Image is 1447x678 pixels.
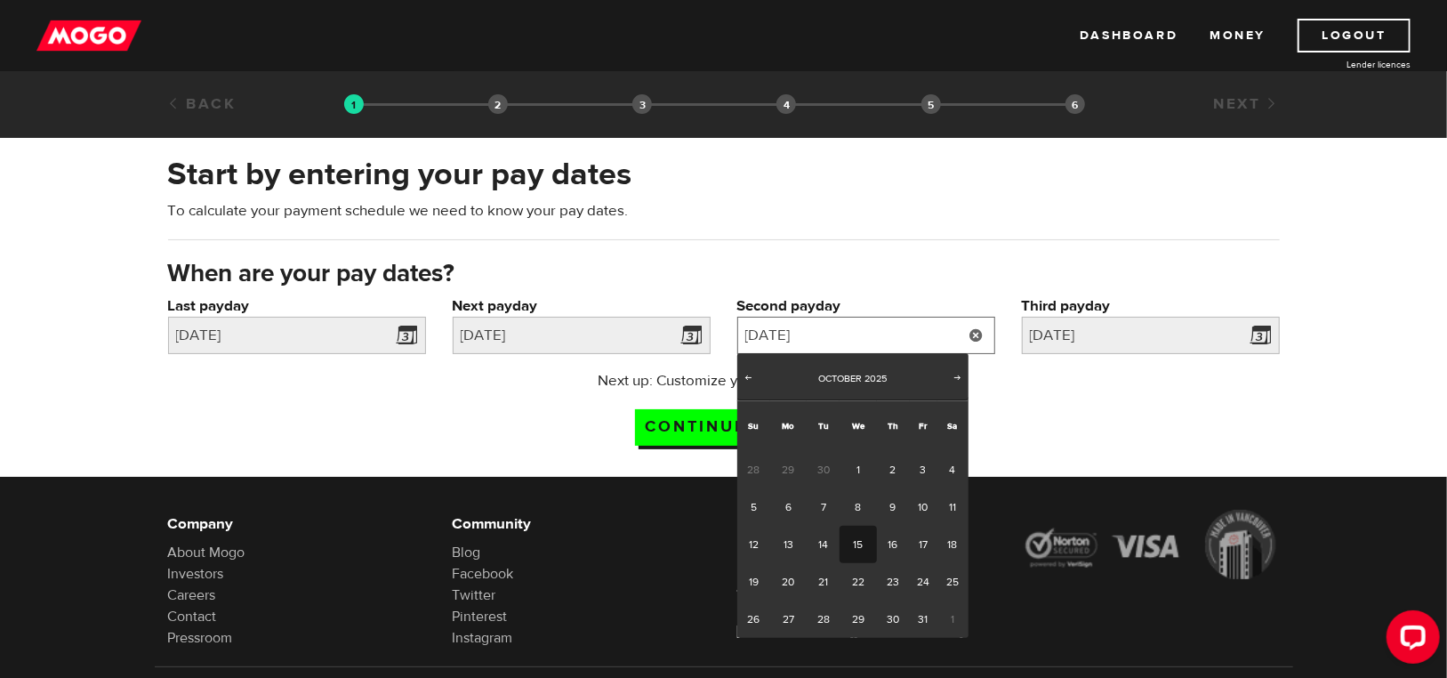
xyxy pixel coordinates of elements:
a: 20 [770,563,807,601]
a: 23 [877,563,910,601]
h6: Community [453,513,711,535]
label: Second payday [737,295,995,317]
a: Contact [168,608,217,626]
a: 26 [737,601,770,638]
label: Next payday [453,295,711,317]
a: 12 [737,526,770,563]
span: Friday [920,420,928,432]
a: 28 [807,601,840,638]
a: Instagram [453,629,513,647]
a: 24 [910,563,937,601]
a: Money [1210,19,1266,52]
a: 27 [770,601,807,638]
a: Facebook [453,565,514,583]
a: 2 [877,451,910,488]
a: 29 [840,601,876,638]
span: Tuesday [818,420,829,432]
span: Prev [741,370,755,384]
img: legal-icons-92a2ffecb4d32d839781d1b4e4802d7b.png [1022,510,1280,579]
span: Wednesday [852,420,864,432]
label: Third payday [1022,295,1280,317]
a: 15 [840,526,876,563]
span: 29 [770,451,807,488]
a: 9 [877,488,910,526]
p: To calculate your payment schedule we need to know your pay dates. [168,200,1280,222]
img: transparent-188c492fd9eaac0f573672f40bb141c2.gif [344,94,364,114]
a: 17 [910,526,937,563]
span: 2025 [864,372,887,385]
a: 31 [910,601,937,638]
span: 28 [737,451,770,488]
span: Sunday [748,420,759,432]
a: Investors [168,565,224,583]
a: 22 [840,563,876,601]
a: About Mogo [168,544,245,561]
img: mogo_logo-11ee424be714fa7cbb0f0f49df9e16ec.png [36,19,141,52]
a: 1 [840,451,876,488]
a: 13 [770,526,807,563]
span: Next [951,370,965,384]
span: October [818,372,862,385]
span: Thursday [888,420,898,432]
a: Pressroom [168,629,233,647]
span: Monday [782,420,794,432]
a: Blog [453,544,481,561]
a: [EMAIL_ADDRESS][DOMAIN_NAME] [737,622,964,640]
a: Prev [739,370,757,388]
a: 30 [877,601,910,638]
a: Lender licences [1277,58,1411,71]
input: Continue now [635,409,813,446]
a: Twitter [453,586,496,604]
a: 6 [770,488,807,526]
a: 18 [937,526,969,563]
a: 25 [937,563,969,601]
span: Saturday [948,420,958,432]
a: Next [1213,94,1279,114]
a: Logout [1298,19,1411,52]
a: 16 [877,526,910,563]
a: Pinterest [453,608,508,626]
label: Last payday [168,295,426,317]
a: Dashboard [1080,19,1178,52]
a: 10 [910,488,937,526]
p: Next up: Customize your loan options. [547,370,900,391]
a: Next [949,370,967,388]
a: 4 [937,451,969,488]
span: 30 [807,451,840,488]
h6: Company [168,513,426,535]
span: 1 [937,601,969,638]
a: Careers [168,586,216,604]
a: 5 [737,488,770,526]
a: 8 [840,488,876,526]
a: Back [168,94,237,114]
h2: Start by entering your pay dates [168,156,1280,193]
a: 14 [807,526,840,563]
iframe: LiveChat chat widget [1372,603,1447,678]
a: 21 [807,563,840,601]
a: 7 [807,488,840,526]
h3: When are your pay dates? [168,260,1280,288]
a: 3 [910,451,937,488]
a: 11 [937,488,969,526]
a: 19 [737,563,770,601]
